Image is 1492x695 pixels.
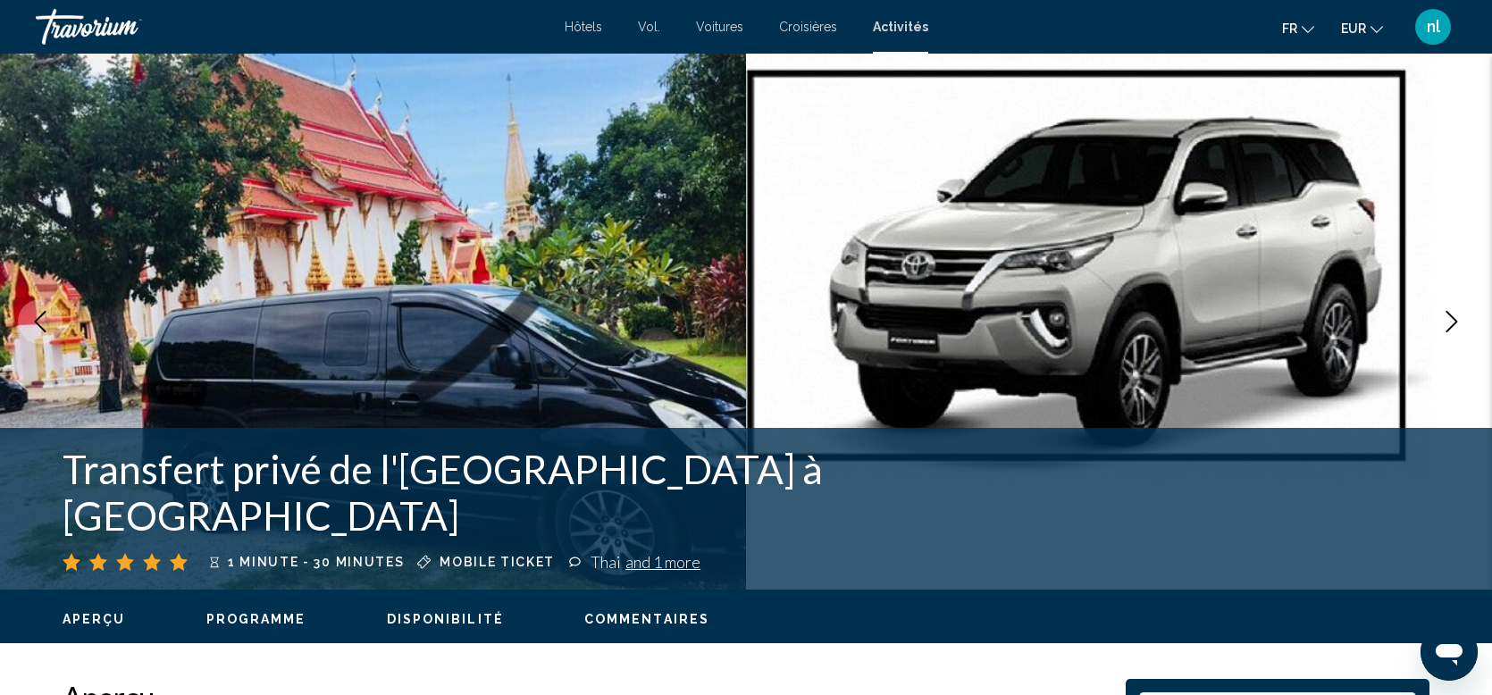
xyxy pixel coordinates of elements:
[387,611,504,627] button: Disponibilité
[18,299,63,344] button: Previous image
[779,20,837,34] a: Croisières
[1282,15,1314,41] button: Changer de langue
[63,446,1144,539] h1: Transfert privé de l'[GEOGRAPHIC_DATA] à [GEOGRAPHIC_DATA]
[387,612,504,626] span: Disponibilité
[696,20,743,34] a: Voitures
[1429,299,1474,344] button: Next image
[1341,15,1383,41] button: Changer de devise
[625,552,700,572] span: and 1 more
[1341,21,1366,36] font: EUR
[565,20,602,34] a: Hôtels
[584,611,709,627] button: Commentaires
[206,611,306,627] button: Programme
[873,20,928,34] a: Activités
[440,555,555,569] span: Mobile ticket
[63,611,126,627] button: Aperçu
[584,612,709,626] span: Commentaires
[63,612,126,626] span: Aperçu
[1410,8,1456,46] button: Menu utilisateur
[638,20,660,34] a: Vol.
[1282,21,1297,36] font: fr
[36,9,547,45] a: Travorium
[1427,17,1440,36] font: nl
[591,552,700,572] div: Thai
[1421,624,1478,681] iframe: Bouton de lancement de la fenêtre de messagerie
[228,555,404,569] span: 1 minute - 30 minutes
[206,612,306,626] span: Programme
